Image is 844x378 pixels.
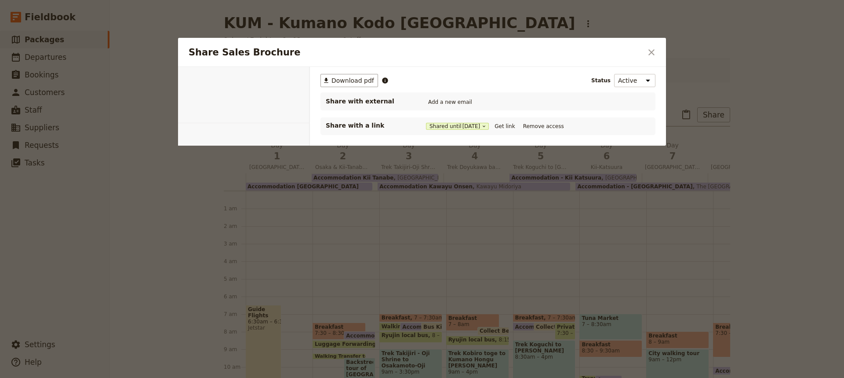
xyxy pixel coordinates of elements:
button: Add a new email [426,97,474,107]
button: Remove access [521,121,566,131]
select: Status [614,74,655,87]
p: Share with a link [326,121,414,130]
button: Close dialog [644,45,659,60]
span: [DATE] [462,123,480,130]
h2: Share Sales Brochure [189,46,642,59]
button: Get link [492,121,517,131]
button: Shared until[DATE] [426,123,489,130]
button: ​Download pdf [320,74,378,87]
span: Status [591,77,611,84]
span: Download pdf [331,76,374,85]
span: Share with external [326,97,414,106]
